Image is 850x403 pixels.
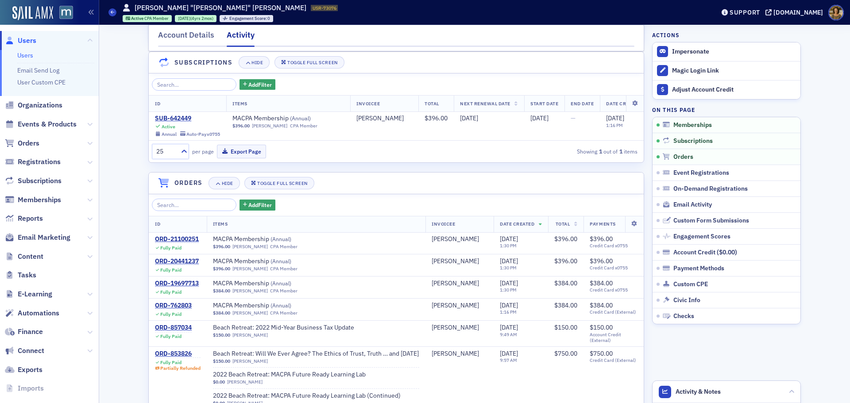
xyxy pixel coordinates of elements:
[155,257,199,265] a: ORD-20441237
[18,252,43,261] span: Content
[673,153,693,161] span: Orders
[5,233,70,242] a: Email Marketing
[673,296,700,304] span: Civic Info
[18,157,61,167] span: Registrations
[213,324,354,332] span: Beach Retreat: 2022 Mid-Year Business Tax Update
[158,29,214,46] div: Account Details
[500,257,518,265] span: [DATE]
[186,131,220,137] div: Auto-Pay x0755
[5,100,62,110] a: Organizations
[175,15,216,22] div: 2021-07-02 00:00:00
[232,266,268,272] a: [PERSON_NAME]
[18,270,36,280] span: Tasks
[590,287,637,293] span: Credit Card x0755
[18,138,39,148] span: Orders
[673,137,713,145] span: Subscriptions
[673,265,724,273] span: Payment Methods
[155,280,199,288] a: ORD-19697713
[773,8,823,16] div: [DOMAIN_NAME]
[828,5,844,20] span: Profile
[554,235,577,243] span: $396.00
[18,119,77,129] span: Events & Products
[618,147,624,155] strong: 1
[432,302,479,310] a: [PERSON_NAME]
[244,177,314,189] button: Toggle Full Screen
[240,79,276,90] button: AddFilter
[217,145,266,158] button: Export Page
[500,221,534,227] span: Date Created
[313,5,336,11] span: USR-73076
[290,115,311,122] span: ( Annual )
[232,123,250,129] span: $396.00
[425,100,439,107] span: Total
[213,392,401,400] a: 2022 Beach Retreat: MACPA Future Ready Learning Lab (Continued)
[213,235,325,243] span: MACPA Membership
[213,257,325,265] a: MACPA Membership (Annual)
[356,115,404,123] a: [PERSON_NAME]
[213,288,230,294] span: $384.00
[209,177,240,189] button: Hide
[653,80,800,99] a: Adjust Account Credit
[155,221,160,227] span: ID
[290,123,317,129] div: CPA Member
[18,214,43,223] span: Reports
[239,56,270,69] button: Hide
[590,221,615,227] span: Payments
[482,147,638,155] div: Showing out of items
[232,288,268,294] a: [PERSON_NAME]
[432,257,479,265] div: [PERSON_NAME]
[652,106,801,114] h4: On this page
[222,181,233,186] div: Hide
[673,233,730,241] span: Engagement Scores
[571,100,594,107] span: End Date
[59,6,73,19] img: SailAMX
[5,327,43,337] a: Finance
[213,371,366,379] a: 2022 Beach Retreat: MACPA Future Ready Learning Lab
[213,332,230,338] span: $150.00
[460,100,510,107] span: Next Renewal Date
[213,257,325,265] span: MACPA Membership
[500,349,518,357] span: [DATE]
[432,324,479,332] a: [PERSON_NAME]
[12,6,53,20] a: SailAMX
[270,280,291,287] span: ( Annual )
[432,257,487,265] span: Bernie McGuire
[500,235,518,243] span: [DATE]
[590,349,613,357] span: $750.00
[530,100,558,107] span: Start Date
[554,279,577,287] span: $384.00
[719,248,735,256] span: $0.00
[5,36,36,46] a: Users
[131,15,144,21] span: Active
[432,350,479,358] a: [PERSON_NAME]
[530,114,549,122] span: [DATE]
[5,384,44,393] a: Imports
[500,279,518,287] span: [DATE]
[673,217,749,225] span: Custom Form Submissions
[5,119,77,129] a: Events & Products
[673,249,737,257] div: Account Credit ( )
[590,257,613,265] span: $396.00
[53,6,73,21] a: View Homepage
[232,310,268,316] a: [PERSON_NAME]
[270,257,291,265] span: ( Annual )
[213,280,325,288] a: MACPA Membership (Annual)
[590,243,637,249] span: Credit Card x0755
[155,350,201,358] div: ORD-853826
[213,235,325,243] a: MACPA Membership (Annual)
[590,309,637,315] span: Credit Card (External)
[232,332,268,338] a: [PERSON_NAME]
[672,86,796,94] div: Adjust Account Credit
[554,301,577,309] span: $384.00
[590,279,613,287] span: $384.00
[18,36,36,46] span: Users
[673,280,708,288] span: Custom CPE
[606,122,623,128] time: 1:16 PM
[155,235,199,243] div: ORD-21100251
[144,15,169,21] span: CPA Member
[5,289,52,299] a: E-Learning
[270,235,291,242] span: ( Annual )
[673,121,712,129] span: Memberships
